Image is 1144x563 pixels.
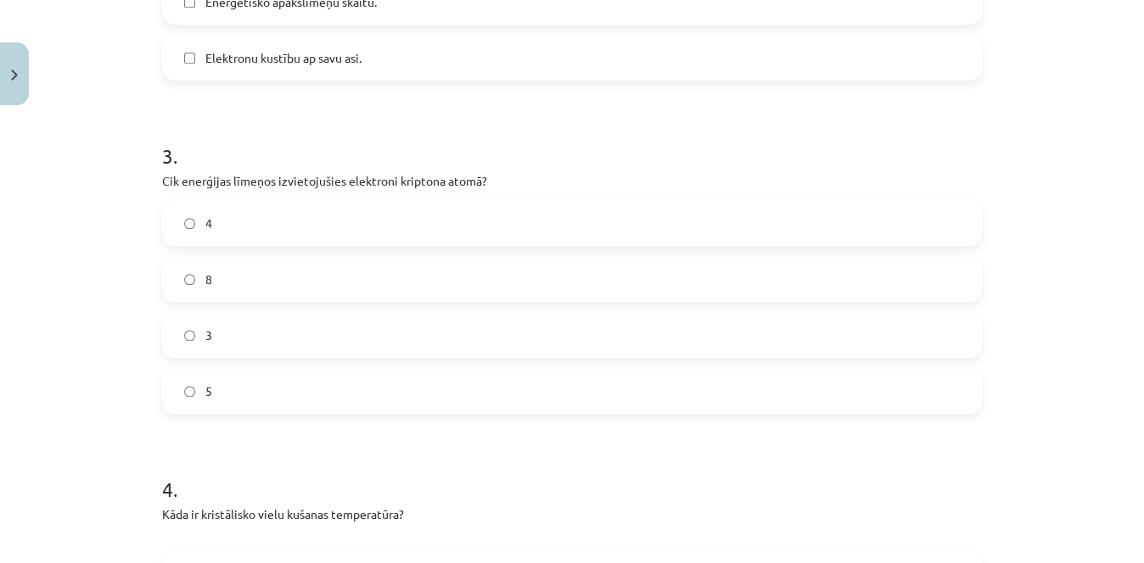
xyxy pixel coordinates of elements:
span: 8 [205,270,212,288]
span: 5 [205,382,212,400]
input: 3 [184,330,195,341]
span: 3 [205,326,212,344]
input: 4 [184,218,195,229]
input: 8 [184,274,195,285]
p: Cik enerģijas līmeņos izvietojušies elektroni kriptona atomā? [162,172,982,190]
input: Elektronu kustību ap savu asi. [184,53,195,64]
img: icon-close-lesson-0947bae3869378f0d4975bcd49f059093ad1ed9edebbc8119c70593378902aed.svg [11,70,18,81]
p: Kāda ir kristālisko vielu kušanas temperatūra? [162,505,982,541]
h1: 3 . [162,114,982,167]
h1: 4 . [162,448,982,500]
span: Elektronu kustību ap savu asi. [205,49,362,67]
input: 5 [184,386,195,397]
span: 4 [205,215,212,232]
